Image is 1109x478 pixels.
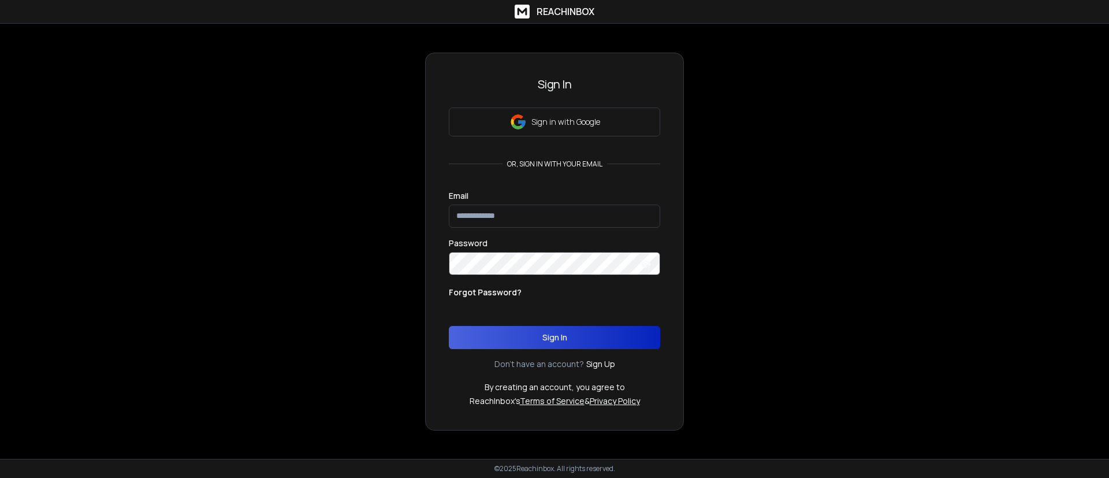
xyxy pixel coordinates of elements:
p: ReachInbox's & [470,395,640,407]
p: Don't have an account? [494,358,584,370]
label: Password [449,239,487,247]
a: Privacy Policy [590,395,640,406]
label: Email [449,192,468,200]
p: Forgot Password? [449,287,522,298]
a: Sign Up [586,358,615,370]
p: or, sign in with your email [503,160,607,169]
p: Sign in with Google [531,116,600,128]
button: Sign In [449,326,660,349]
p: By creating an account, you agree to [485,381,625,393]
h3: Sign In [449,76,660,92]
h1: ReachInbox [537,5,594,18]
button: Sign in with Google [449,108,660,136]
p: © 2025 Reachinbox. All rights reserved. [494,464,615,473]
a: ReachInbox [515,5,594,18]
a: Terms of Service [520,395,585,406]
